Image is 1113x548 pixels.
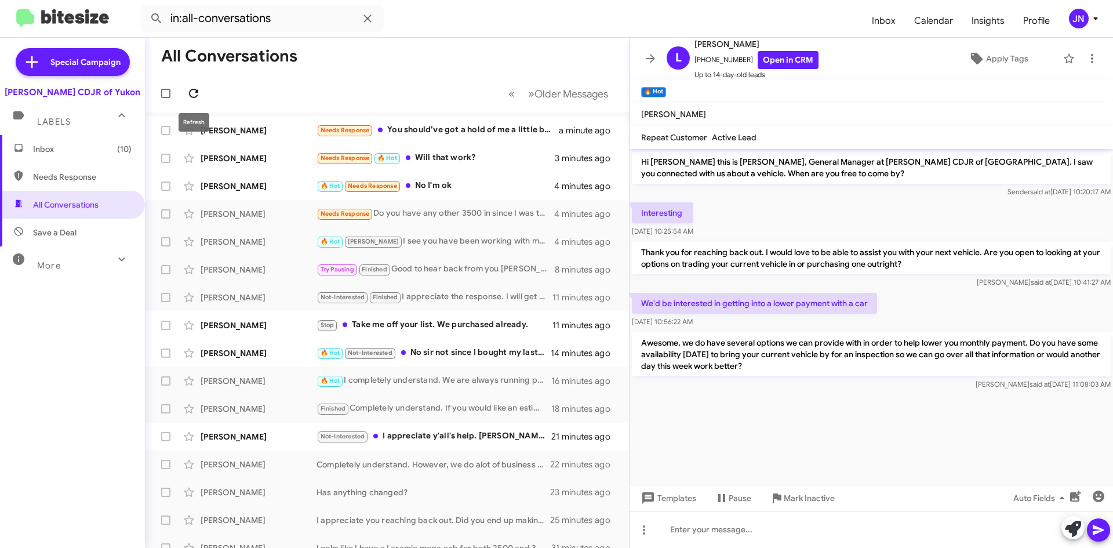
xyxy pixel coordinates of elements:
div: a minute ago [559,125,620,136]
p: Thank you for reaching back out. I would love to be able to assist you with your next vehicle. Ar... [632,242,1111,274]
div: 4 minutes ago [554,208,620,220]
div: 23 minutes ago [550,487,620,498]
div: [PERSON_NAME] [201,514,317,526]
span: Needs Response [321,210,370,217]
span: said at [1030,187,1050,196]
small: 🔥 Hot [641,87,666,97]
div: 3 minutes ago [555,153,620,164]
span: Templates [639,488,696,509]
span: Not-Interested [348,349,392,357]
div: 14 minutes ago [551,347,620,359]
span: More [37,260,61,271]
div: You should’ve got a hold of me a little bit earlier. I was hoping to fly out on [DATE] to pick up... [317,124,559,137]
span: 🔥 Hot [321,349,340,357]
div: 25 minutes ago [550,514,620,526]
span: Mark Inactive [784,488,835,509]
span: [DATE] 10:25:54 AM [632,227,693,235]
a: Insights [962,4,1014,38]
span: Pause [729,488,751,509]
div: 16 minutes ago [551,375,620,387]
span: Finished [321,405,346,412]
span: 🔥 Hot [321,182,340,190]
div: I appreciate the response. I will get this updated in our system but if there is anything we can ... [317,291,552,304]
div: 11 minutes ago [552,292,620,303]
div: JN [1069,9,1089,28]
p: Hi [PERSON_NAME] this is [PERSON_NAME], General Manager at [PERSON_NAME] CDJR of [GEOGRAPHIC_DATA... [632,151,1111,184]
span: [PERSON_NAME] [641,109,706,119]
span: L [675,49,682,67]
div: I appreciate y'all's help. [PERSON_NAME] was very helpful but I actually found a truck elsewhere [317,430,551,443]
span: Finished [373,293,398,301]
span: Finished [362,266,387,273]
span: [DATE] 10:56:22 AM [632,317,693,326]
div: 8 minutes ago [555,264,620,275]
button: Previous [501,82,522,106]
span: Sender [DATE] 10:20:17 AM [1007,187,1111,196]
div: [PERSON_NAME] [201,403,317,415]
div: 4 minutes ago [554,236,620,248]
span: 🔥 Hot [321,238,340,245]
div: [PERSON_NAME] [201,153,317,164]
span: [PERSON_NAME] [DATE] 10:41:27 AM [977,278,1111,286]
div: [PERSON_NAME] [201,375,317,387]
span: said at [1030,380,1050,389]
span: All Conversations [33,199,99,211]
span: [PERSON_NAME] [348,238,399,245]
div: 18 minutes ago [551,403,620,415]
div: 4 minutes ago [554,180,620,192]
a: Special Campaign [16,48,130,76]
div: Good to hear back from you [PERSON_NAME] and I appreciate the feedback. Please let us know when t... [317,263,555,276]
span: « [508,86,515,101]
button: Mark Inactive [761,488,844,509]
div: [PERSON_NAME] [201,180,317,192]
span: Needs Response [321,154,370,162]
span: Inbox [33,143,132,155]
div: Will that work? [317,151,555,165]
span: Active Lead [712,132,756,143]
button: Templates [630,488,705,509]
div: [PERSON_NAME] [201,320,317,331]
p: Awesome, we do have several options we can provide with in order to help lower you monthly paymen... [632,332,1111,376]
a: Open in CRM [758,51,819,69]
span: [PERSON_NAME] [DATE] 11:08:03 AM [976,380,1111,389]
span: (10) [117,143,132,155]
div: [PERSON_NAME] CDJR of Yukon [5,86,140,98]
span: [PHONE_NUMBER] [694,51,819,69]
span: Stop [321,321,334,329]
div: No I'm ok [317,179,554,193]
div: [PERSON_NAME] [201,208,317,220]
span: said at [1031,278,1051,286]
div: 22 minutes ago [550,459,620,470]
div: Has anything changed? [317,487,550,498]
div: [PERSON_NAME] [201,459,317,470]
div: Completely understand. If you would like an estimate for your trade in, our website does have a t... [317,402,551,415]
span: Save a Deal [33,227,77,238]
button: JN [1059,9,1100,28]
span: Repeat Customer [641,132,707,143]
div: Do you have any other 3500 in since I was there last [317,207,554,220]
span: Needs Response [321,126,370,134]
a: Profile [1014,4,1059,38]
span: Special Campaign [50,56,121,68]
nav: Page navigation example [502,82,615,106]
div: Refresh [179,113,209,132]
div: I appreciate you reaching back out. Did you end up making a purchase or are you just putting car ... [317,514,550,526]
span: Needs Response [348,182,397,190]
span: 🔥 Hot [377,154,397,162]
button: Next [521,82,615,106]
button: Auto Fields [1004,488,1078,509]
h1: All Conversations [161,47,297,66]
span: Older Messages [534,88,608,100]
span: Labels [37,117,71,127]
div: 11 minutes ago [552,320,620,331]
div: [PERSON_NAME] [201,487,317,498]
div: [PERSON_NAME] [201,292,317,303]
a: Calendar [905,4,962,38]
div: [PERSON_NAME] [201,236,317,248]
span: Not-Interested [321,433,365,440]
span: [PERSON_NAME] [694,37,819,51]
div: [PERSON_NAME] [201,431,317,442]
span: Needs Response [33,171,132,183]
span: Not-Interested [321,293,365,301]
